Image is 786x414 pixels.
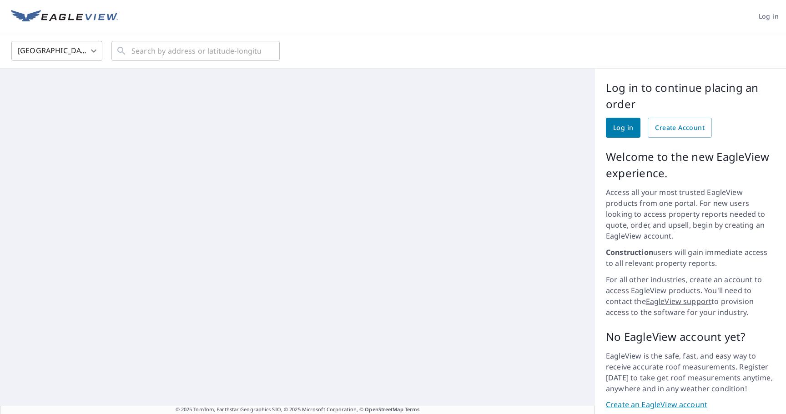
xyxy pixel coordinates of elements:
[613,122,633,134] span: Log in
[131,38,261,64] input: Search by address or latitude-longitude
[11,10,118,24] img: EV Logo
[606,399,775,410] a: Create an EagleView account
[606,187,775,241] p: Access all your most trusted EagleView products from one portal. For new users looking to access ...
[606,118,640,138] a: Log in
[606,350,775,394] p: EagleView is the safe, fast, and easy way to receive accurate roof measurements. Register [DATE] ...
[11,38,102,64] div: [GEOGRAPHIC_DATA]
[648,118,712,138] a: Create Account
[606,247,653,257] strong: Construction
[606,149,775,181] p: Welcome to the new EagleView experience.
[655,122,705,134] span: Create Account
[365,406,403,413] a: OpenStreetMap
[405,406,420,413] a: Terms
[606,329,775,345] p: No EagleView account yet?
[759,11,779,22] span: Log in
[606,247,775,269] p: users will gain immediate access to all relevant property reports.
[606,80,775,112] p: Log in to continue placing an order
[176,406,420,414] span: © 2025 TomTom, Earthstar Geographics SIO, © 2025 Microsoft Corporation, ©
[646,296,712,306] a: EagleView support
[606,274,775,318] p: For all other industries, create an account to access EagleView products. You'll need to contact ...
